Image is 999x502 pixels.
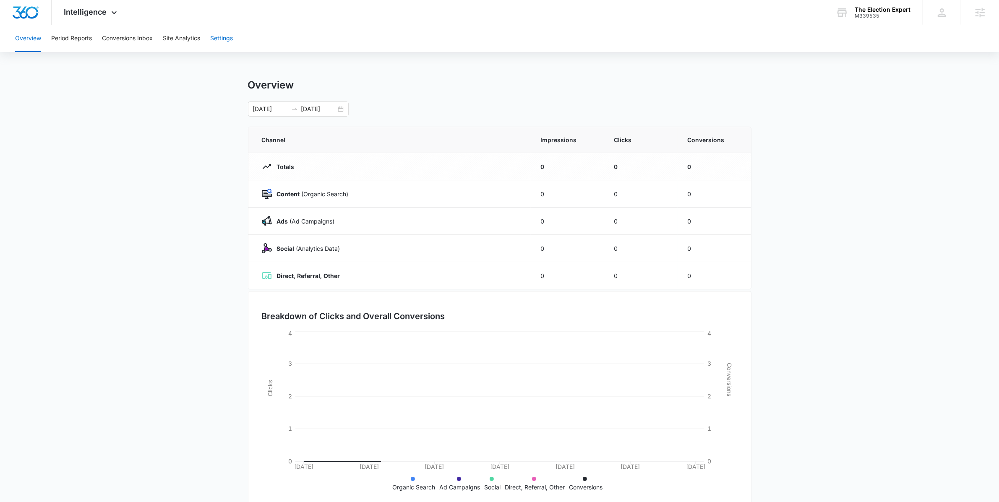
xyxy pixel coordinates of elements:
[301,104,336,114] input: End date
[15,25,41,52] button: Overview
[490,463,509,470] tspan: [DATE]
[555,463,574,470] tspan: [DATE]
[425,463,444,470] tspan: [DATE]
[541,135,594,144] span: Impressions
[604,235,678,262] td: 0
[277,218,288,225] strong: Ads
[707,458,711,465] tspan: 0
[272,162,295,171] p: Totals
[678,262,751,289] td: 0
[262,243,272,253] img: Social
[262,189,272,199] img: Content
[707,393,711,400] tspan: 2
[604,180,678,208] td: 0
[64,8,107,16] span: Intelligence
[604,153,678,180] td: 0
[272,217,335,226] p: (Ad Campaigns)
[569,483,603,492] p: Conversions
[266,380,273,396] tspan: Clicks
[392,483,435,492] p: Organic Search
[288,330,292,337] tspan: 4
[248,79,294,91] h1: Overview
[726,363,733,396] tspan: Conversions
[277,190,300,198] strong: Content
[277,245,295,252] strong: Social
[291,106,298,112] span: to
[707,330,711,337] tspan: 4
[614,135,668,144] span: Clicks
[294,463,313,470] tspan: [DATE]
[678,235,751,262] td: 0
[707,360,711,367] tspan: 3
[505,483,565,492] p: Direct, Referral, Other
[688,135,738,144] span: Conversions
[163,25,200,52] button: Site Analytics
[621,463,640,470] tspan: [DATE]
[288,360,292,367] tspan: 3
[855,13,910,19] div: account id
[707,425,711,432] tspan: 1
[604,262,678,289] td: 0
[288,425,292,432] tspan: 1
[531,235,604,262] td: 0
[484,483,501,492] p: Social
[272,190,349,198] p: (Organic Search)
[686,463,705,470] tspan: [DATE]
[604,208,678,235] td: 0
[210,25,233,52] button: Settings
[288,458,292,465] tspan: 0
[678,153,751,180] td: 0
[253,104,288,114] input: Start date
[262,135,521,144] span: Channel
[531,208,604,235] td: 0
[439,483,480,492] p: Ad Campaigns
[277,272,340,279] strong: Direct, Referral, Other
[51,25,92,52] button: Period Reports
[678,180,751,208] td: 0
[531,262,604,289] td: 0
[855,6,910,13] div: account name
[531,180,604,208] td: 0
[262,216,272,226] img: Ads
[272,244,340,253] p: (Analytics Data)
[102,25,153,52] button: Conversions Inbox
[288,393,292,400] tspan: 2
[359,463,378,470] tspan: [DATE]
[531,153,604,180] td: 0
[262,310,445,323] h3: Breakdown of Clicks and Overall Conversions
[678,208,751,235] td: 0
[291,106,298,112] span: swap-right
